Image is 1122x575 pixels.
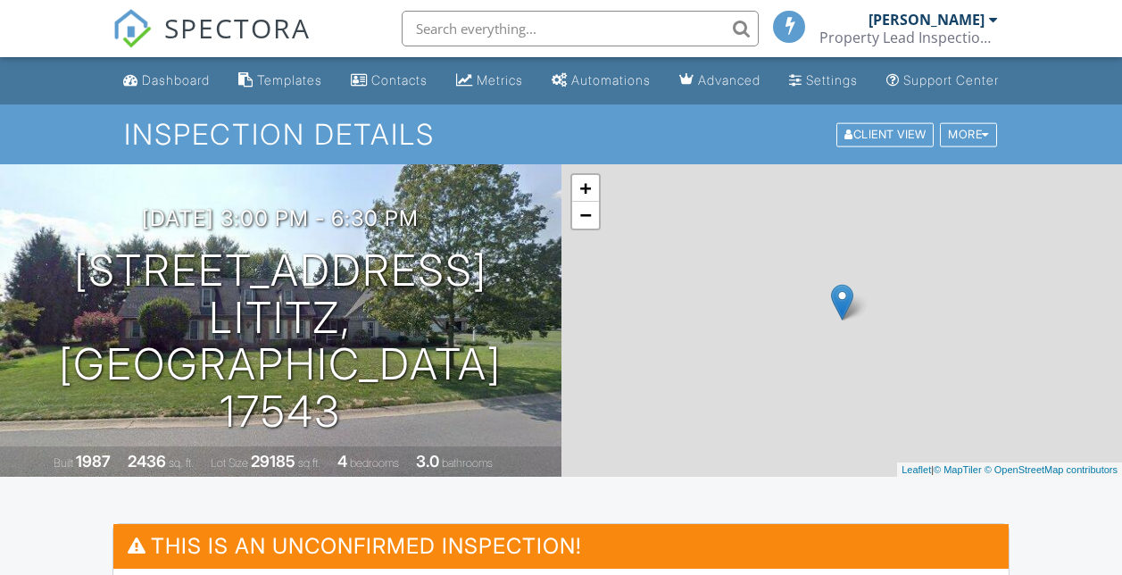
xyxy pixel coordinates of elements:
[897,462,1122,478] div: |
[344,64,435,97] a: Contacts
[257,72,322,87] div: Templates
[142,72,210,87] div: Dashboard
[836,122,934,146] div: Client View
[112,24,311,62] a: SPECTORA
[985,464,1118,475] a: © OpenStreetMap contributors
[940,122,997,146] div: More
[572,175,599,202] a: Zoom in
[442,456,493,470] span: bathrooms
[54,456,73,470] span: Built
[869,11,985,29] div: [PERSON_NAME]
[835,127,938,140] a: Client View
[806,72,858,87] div: Settings
[29,247,533,436] h1: [STREET_ADDRESS] Lititz, [GEOGRAPHIC_DATA] 17543
[251,452,295,471] div: 29185
[934,464,982,475] a: © MapTiler
[571,72,651,87] div: Automations
[231,64,329,97] a: Templates
[416,452,439,471] div: 3.0
[113,524,1010,568] h3: This is an Unconfirmed Inspection!
[128,452,166,471] div: 2436
[402,11,759,46] input: Search everything...
[116,64,217,97] a: Dashboard
[112,9,152,48] img: The Best Home Inspection Software - Spectora
[371,72,428,87] div: Contacts
[572,202,599,229] a: Zoom out
[672,64,768,97] a: Advanced
[544,64,658,97] a: Automations (Basic)
[782,64,865,97] a: Settings
[902,464,931,475] a: Leaflet
[903,72,999,87] div: Support Center
[337,452,347,471] div: 4
[142,206,419,230] h3: [DATE] 3:00 pm - 6:30 pm
[124,119,999,150] h1: Inspection Details
[298,456,320,470] span: sq.ft.
[169,456,194,470] span: sq. ft.
[350,456,399,470] span: bedrooms
[211,456,248,470] span: Lot Size
[819,29,998,46] div: Property Lead Inspections LLC
[698,72,760,87] div: Advanced
[164,9,311,46] span: SPECTORA
[477,72,523,87] div: Metrics
[449,64,530,97] a: Metrics
[76,452,111,471] div: 1987
[879,64,1006,97] a: Support Center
